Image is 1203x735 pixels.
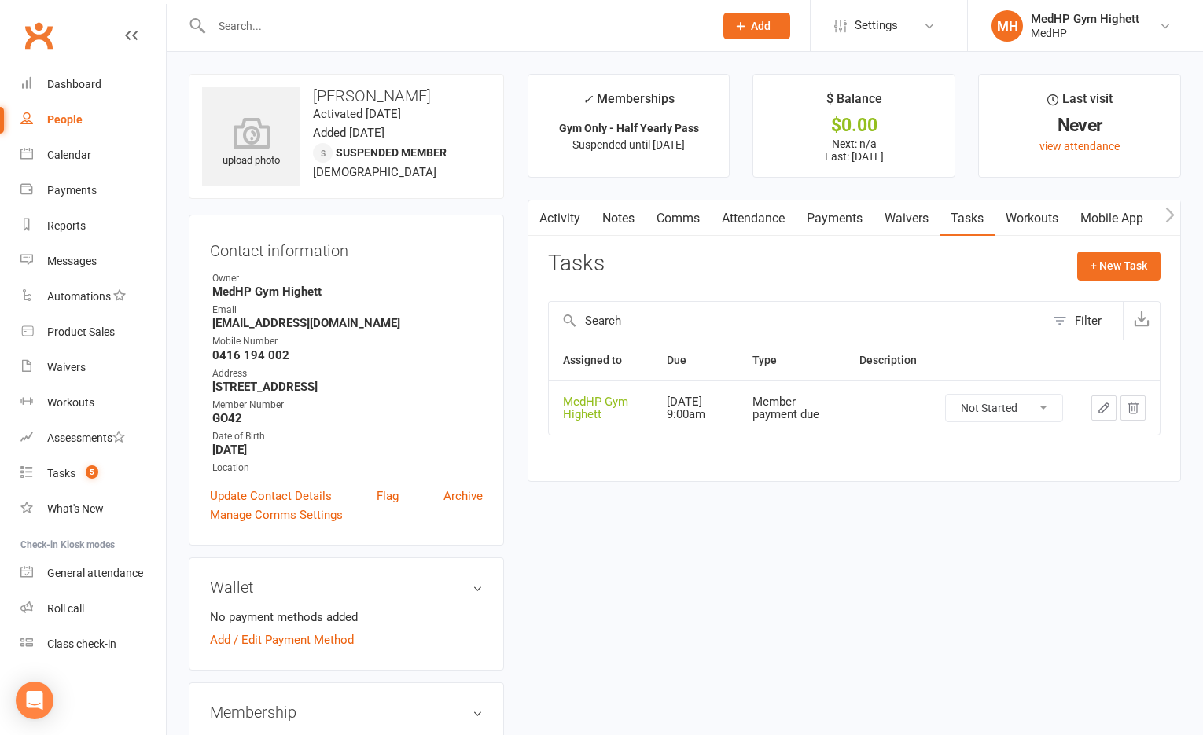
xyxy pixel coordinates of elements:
div: upload photo [202,117,300,169]
div: Tasks [47,467,75,480]
div: MedHP [1031,26,1139,40]
a: What's New [20,491,166,527]
a: Product Sales [20,314,166,350]
input: Search [549,302,1045,340]
h3: Contact information [210,236,483,259]
th: Type [738,340,845,380]
div: Email [212,303,483,318]
a: Manage Comms Settings [210,505,343,524]
a: Update Contact Details [210,487,332,505]
i: ✓ [583,92,593,107]
div: Assessments [47,432,125,444]
a: Roll call [20,591,166,627]
div: Owner [212,271,483,286]
div: Location [212,461,483,476]
div: Mobile Number [212,334,483,349]
time: Added [DATE] [313,126,384,140]
h3: Membership [210,704,483,721]
span: Suspended member [336,146,447,159]
span: Add [751,20,771,32]
a: Comms [646,200,711,237]
span: 5 [86,465,98,479]
input: Search... [207,15,703,37]
strong: 0416 194 002 [212,348,483,362]
div: Payments [47,184,97,197]
a: General attendance kiosk mode [20,556,166,591]
a: Tasks [940,200,995,237]
div: [DATE] 9:00am [667,395,724,421]
a: Messages [20,244,166,279]
a: Workouts [995,200,1069,237]
a: Notes [591,200,646,237]
div: Filter [1075,311,1102,330]
a: Waivers [20,350,166,385]
button: Add [723,13,790,39]
div: General attendance [47,567,143,579]
a: Archive [443,487,483,505]
div: Reports [47,219,86,232]
h3: Tasks [548,252,605,276]
li: No payment methods added [210,608,483,627]
a: Add / Edit Payment Method [210,630,354,649]
a: Clubworx [19,16,58,55]
a: Calendar [20,138,166,173]
a: Class kiosk mode [20,627,166,662]
a: Mobile App [1069,200,1154,237]
div: Messages [47,255,97,267]
strong: [EMAIL_ADDRESS][DOMAIN_NAME] [212,316,483,330]
a: Attendance [711,200,796,237]
strong: MedHP Gym Highett [212,285,483,299]
div: Waivers [47,361,86,373]
button: Filter [1045,302,1123,340]
div: $0.00 [767,117,940,134]
div: Dashboard [47,78,101,90]
a: Waivers [874,200,940,237]
a: People [20,102,166,138]
a: Payments [20,173,166,208]
div: Member payment due [752,395,831,421]
button: + New Task [1077,252,1161,280]
div: Calendar [47,149,91,161]
span: [DEMOGRAPHIC_DATA] [313,165,436,179]
div: Automations [47,290,111,303]
a: Assessments [20,421,166,456]
strong: Gym Only - Half Yearly Pass [559,122,699,134]
strong: [DATE] [212,443,483,457]
a: Workouts [20,385,166,421]
div: People [47,113,83,126]
div: MedHP Gym Highett [1031,12,1139,26]
time: Activated [DATE] [313,107,401,121]
div: Memberships [583,89,675,118]
span: Suspended until [DATE] [572,138,685,151]
div: $ Balance [826,89,882,117]
a: Payments [796,200,874,237]
div: What's New [47,502,104,515]
a: Activity [528,200,591,237]
a: Flag [377,487,399,505]
div: Roll call [47,602,84,615]
div: MedHP Gym Highett [563,395,639,421]
div: Workouts [47,396,94,409]
a: Automations [20,279,166,314]
div: Class check-in [47,638,116,650]
a: Reports [20,208,166,244]
div: MH [991,10,1023,42]
a: Tasks 5 [20,456,166,491]
div: Last visit [1047,89,1113,117]
span: Settings [855,8,898,43]
h3: [PERSON_NAME] [202,87,491,105]
div: Address [212,366,483,381]
div: Never [993,117,1166,134]
p: Next: n/a Last: [DATE] [767,138,940,163]
strong: [STREET_ADDRESS] [212,380,483,394]
div: Product Sales [47,325,115,338]
div: Open Intercom Messenger [16,682,53,719]
th: Assigned to [549,340,653,380]
th: Due [653,340,738,380]
div: Member Number [212,398,483,413]
h3: Wallet [210,579,483,596]
th: Description [845,340,931,380]
a: Dashboard [20,67,166,102]
div: Date of Birth [212,429,483,444]
strong: GO42 [212,411,483,425]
